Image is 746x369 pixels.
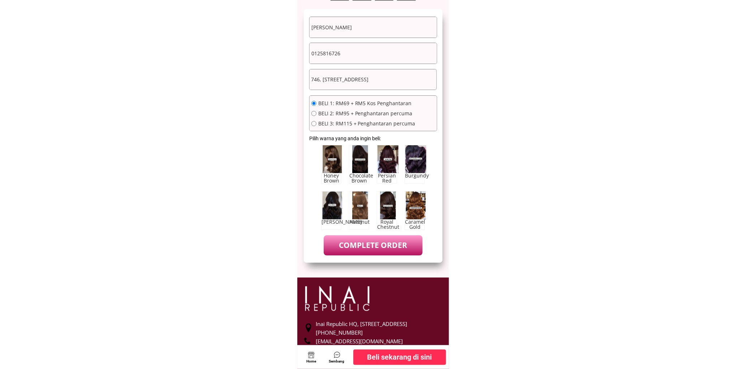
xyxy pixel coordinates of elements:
div: Persian Red [377,173,397,183]
p: COMPLETE ORDER [324,235,422,255]
span: BELI 2: RM95 + Penghantaran percuma [318,111,415,116]
div: Royal Chestnut [377,219,397,229]
span: BELI 3: RM115 + Penghantaran percuma [318,121,415,126]
span: Beli sekarang di sini [367,351,432,363]
div: [PERSON_NAME] [322,219,341,224]
input: Telefon [310,43,437,64]
div: Sembang [326,359,347,364]
div: Chocolate Brown [349,173,369,183]
input: Nama [310,17,437,38]
div: Burgundy [405,173,424,178]
div: Pilih warna yang anda ingin beli: [310,134,383,142]
div: Home [304,359,319,364]
div: Hazenut [349,219,369,224]
input: Alamat [310,69,437,90]
div: Honey Brown [322,173,341,183]
div: Caramel Gold [405,219,424,229]
div: Inai Republic HQ, [STREET_ADDRESS] [PHONE_NUMBER] [EMAIL_ADDRESS][DOMAIN_NAME] Furaiha Legacy Sdn... [316,319,444,363]
span: BELI 1: RM69 + RM5 Kos Penghantaran [318,101,415,106]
